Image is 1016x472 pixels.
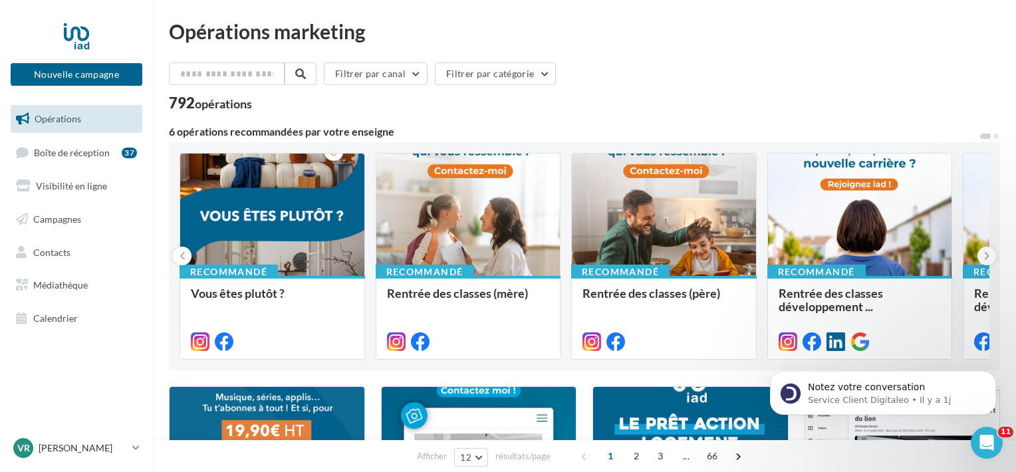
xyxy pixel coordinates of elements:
[195,98,252,110] div: opérations
[191,286,285,300] span: Vous êtes plutôt ?
[650,445,671,467] span: 3
[8,271,145,299] a: Médiathèque
[17,441,30,455] span: Vr
[8,105,145,133] a: Opérations
[169,21,1000,41] div: Opérations marketing
[122,148,137,158] div: 37
[582,286,720,300] span: Rentrée des classes (père)
[998,427,1013,437] span: 11
[11,435,142,461] a: Vr [PERSON_NAME]
[571,265,670,279] div: Recommandé
[767,265,866,279] div: Recommandé
[417,450,447,463] span: Afficher
[779,286,883,314] span: Rentrée des classes développement ...
[169,126,979,137] div: 6 opérations recommandées par votre enseigne
[33,213,81,225] span: Campagnes
[33,312,78,324] span: Calendrier
[676,445,697,467] span: ...
[435,62,556,85] button: Filtrer par catégorie
[376,265,474,279] div: Recommandé
[35,113,81,124] span: Opérations
[34,146,110,158] span: Boîte de réception
[8,205,145,233] a: Campagnes
[387,286,528,300] span: Rentrée des classes (mère)
[8,239,145,267] a: Contacts
[750,343,1016,436] iframe: Intercom notifications message
[8,304,145,332] a: Calendrier
[180,265,278,279] div: Recommandé
[324,62,428,85] button: Filtrer par canal
[454,448,488,467] button: 12
[600,445,621,467] span: 1
[701,445,723,467] span: 66
[971,427,1003,459] iframe: Intercom live chat
[8,172,145,200] a: Visibilité en ligne
[495,450,551,463] span: résultats/page
[36,180,107,191] span: Visibilité en ligne
[33,246,70,257] span: Contacts
[8,138,145,167] a: Boîte de réception37
[39,441,127,455] p: [PERSON_NAME]
[33,279,88,291] span: Médiathèque
[460,452,471,463] span: 12
[626,445,647,467] span: 2
[11,63,142,86] button: Nouvelle campagne
[169,96,252,110] div: 792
